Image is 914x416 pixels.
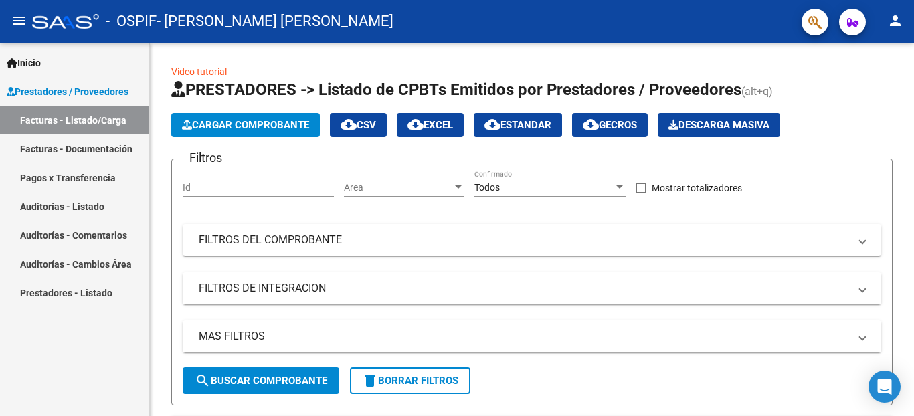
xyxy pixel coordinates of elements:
[182,119,309,131] span: Cargar Comprobante
[572,113,648,137] button: Gecros
[350,367,470,394] button: Borrar Filtros
[106,7,157,36] span: - OSPIF
[407,116,424,132] mat-icon: cloud_download
[7,84,128,99] span: Prestadores / Proveedores
[171,80,741,99] span: PRESTADORES -> Listado de CPBTs Emitidos por Prestadores / Proveedores
[171,113,320,137] button: Cargar Comprobante
[199,329,849,344] mat-panel-title: MAS FILTROS
[344,182,452,193] span: Area
[658,113,780,137] button: Descarga Masiva
[183,320,881,352] mat-expansion-panel-header: MAS FILTROS
[195,373,211,389] mat-icon: search
[474,113,562,137] button: Estandar
[484,116,500,132] mat-icon: cloud_download
[583,119,637,131] span: Gecros
[583,116,599,132] mat-icon: cloud_download
[199,233,849,247] mat-panel-title: FILTROS DEL COMPROBANTE
[869,371,901,403] div: Open Intercom Messenger
[474,182,500,193] span: Todos
[652,180,742,196] span: Mostrar totalizadores
[362,375,458,387] span: Borrar Filtros
[341,119,376,131] span: CSV
[887,13,903,29] mat-icon: person
[183,224,881,256] mat-expansion-panel-header: FILTROS DEL COMPROBANTE
[183,148,229,167] h3: Filtros
[183,367,339,394] button: Buscar Comprobante
[183,272,881,304] mat-expansion-panel-header: FILTROS DE INTEGRACION
[330,113,387,137] button: CSV
[199,281,849,296] mat-panel-title: FILTROS DE INTEGRACION
[11,13,27,29] mat-icon: menu
[171,66,227,77] a: Video tutorial
[397,113,464,137] button: EXCEL
[362,373,378,389] mat-icon: delete
[157,7,393,36] span: - [PERSON_NAME] [PERSON_NAME]
[341,116,357,132] mat-icon: cloud_download
[407,119,453,131] span: EXCEL
[668,119,769,131] span: Descarga Masiva
[7,56,41,70] span: Inicio
[658,113,780,137] app-download-masive: Descarga masiva de comprobantes (adjuntos)
[195,375,327,387] span: Buscar Comprobante
[741,85,773,98] span: (alt+q)
[484,119,551,131] span: Estandar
